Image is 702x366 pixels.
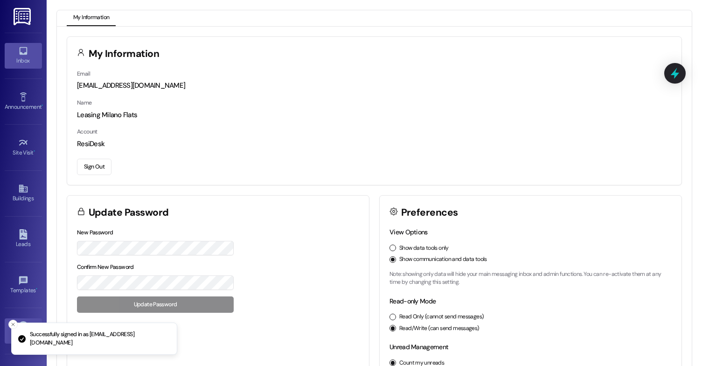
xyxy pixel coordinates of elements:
a: Site Visit • [5,135,42,160]
label: Read-only Mode [389,297,436,305]
span: • [34,148,35,155]
label: Unread Management [389,343,448,351]
label: Show data tools only [399,244,449,253]
label: Read Only (cannot send messages) [399,313,484,321]
img: ResiDesk Logo [14,8,33,25]
a: Account [5,318,42,344]
a: Templates • [5,273,42,298]
div: [EMAIL_ADDRESS][DOMAIN_NAME] [77,81,672,91]
a: Buildings [5,181,42,206]
p: Note: showing only data will hide your main messaging inbox and admin functions. You can re-activ... [389,270,672,287]
label: New Password [77,229,113,236]
a: Inbox [5,43,42,68]
label: Show communication and data tools [399,255,487,264]
button: My Information [67,10,116,26]
button: Close toast [8,320,18,329]
label: Confirm New Password [77,263,134,271]
span: • [36,286,37,292]
span: • [42,102,43,109]
label: Account [77,128,97,135]
p: Successfully signed in as [EMAIL_ADDRESS][DOMAIN_NAME] [30,331,169,347]
button: Sign Out [77,159,111,175]
label: Email [77,70,90,77]
h3: My Information [89,49,160,59]
label: Read/Write (can send messages) [399,324,480,333]
div: ResiDesk [77,139,672,149]
h3: Update Password [89,208,169,218]
label: Name [77,99,92,106]
h3: Preferences [401,208,458,218]
a: Leads [5,226,42,252]
label: View Options [389,228,428,236]
div: Leasing Milano Flats [77,110,672,120]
